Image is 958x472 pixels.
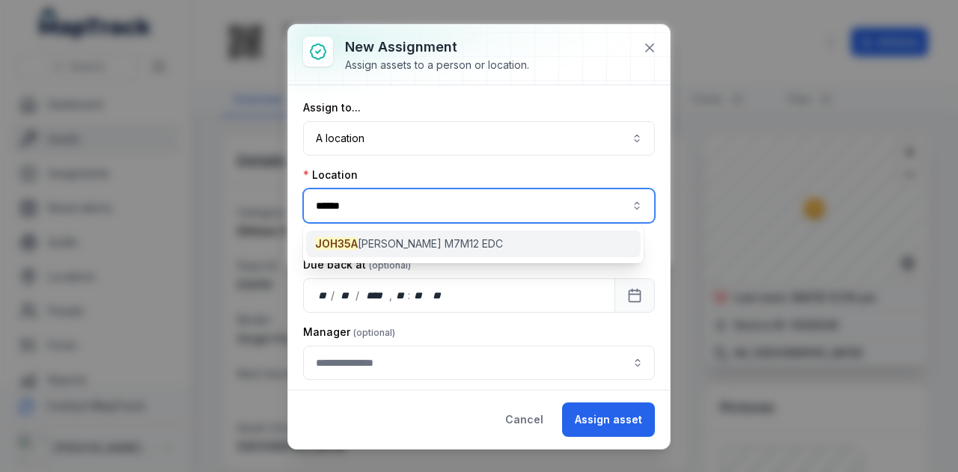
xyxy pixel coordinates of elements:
[389,288,394,303] div: ,
[316,288,331,303] div: day,
[394,288,409,303] div: hour,
[303,121,655,156] button: A location
[345,37,529,58] h3: New assignment
[303,100,361,115] label: Assign to...
[356,288,361,303] div: /
[614,278,655,313] button: Calendar
[562,402,655,437] button: Assign asset
[361,288,388,303] div: year,
[303,325,395,340] label: Manager
[492,402,556,437] button: Cancel
[303,168,358,183] label: Location
[408,288,412,303] div: :
[315,236,503,251] span: [PERSON_NAME] M7M12 EDC
[430,288,446,303] div: am/pm,
[303,257,411,272] label: Due back at
[412,288,427,303] div: minute,
[303,346,655,380] input: assignment-add:cf[907ad3fd-eed4-49d8-ad84-d22efbadc5a5]-label
[331,288,336,303] div: /
[315,237,358,250] span: JOH35A
[345,58,529,73] div: Assign assets to a person or location.
[336,288,356,303] div: month,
